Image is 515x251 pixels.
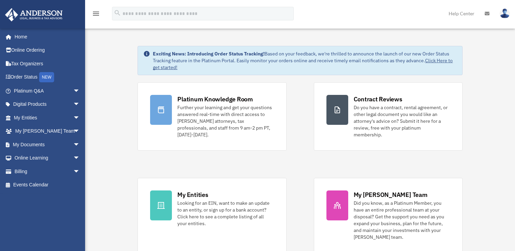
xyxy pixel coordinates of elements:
[354,200,450,240] div: Did you know, as a Platinum Member, you have an entire professional team at your disposal? Get th...
[92,10,100,18] i: menu
[5,44,90,57] a: Online Ordering
[5,57,90,70] a: Tax Organizers
[177,95,253,103] div: Platinum Knowledge Room
[177,190,208,199] div: My Entities
[5,165,90,178] a: Billingarrow_drop_down
[5,98,90,111] a: Digital Productsarrow_drop_down
[138,82,286,151] a: Platinum Knowledge Room Further your learning and get your questions answered real-time with dire...
[39,72,54,82] div: NEW
[5,84,90,98] a: Platinum Q&Aarrow_drop_down
[73,138,87,152] span: arrow_drop_down
[354,95,402,103] div: Contract Reviews
[354,104,450,138] div: Do you have a contract, rental agreement, or other legal document you would like an attorney's ad...
[5,124,90,138] a: My [PERSON_NAME] Teamarrow_drop_down
[73,98,87,112] span: arrow_drop_down
[73,111,87,125] span: arrow_drop_down
[177,200,274,227] div: Looking for an EIN, want to make an update to an entity, or sign up for a bank account? Click her...
[153,50,456,71] div: Based on your feedback, we're thrilled to announce the launch of our new Order Status Tracking fe...
[153,51,264,57] strong: Exciting News: Introducing Order Status Tracking!
[3,8,65,21] img: Anderson Advisors Platinum Portal
[5,111,90,124] a: My Entitiesarrow_drop_down
[73,151,87,165] span: arrow_drop_down
[5,178,90,192] a: Events Calendar
[92,12,100,18] a: menu
[500,9,510,18] img: User Pic
[5,30,87,44] a: Home
[5,138,90,151] a: My Documentsarrow_drop_down
[73,84,87,98] span: arrow_drop_down
[73,165,87,179] span: arrow_drop_down
[153,57,453,70] a: Click Here to get started!
[73,124,87,138] span: arrow_drop_down
[114,9,121,17] i: search
[354,190,428,199] div: My [PERSON_NAME] Team
[177,104,274,138] div: Further your learning and get your questions answered real-time with direct access to [PERSON_NAM...
[5,70,90,84] a: Order StatusNEW
[314,82,463,151] a: Contract Reviews Do you have a contract, rental agreement, or other legal document you would like...
[5,151,90,165] a: Online Learningarrow_drop_down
